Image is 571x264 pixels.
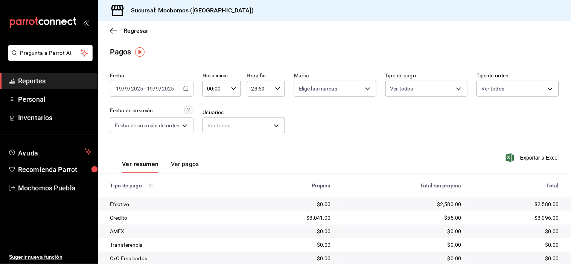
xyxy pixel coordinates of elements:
[203,118,285,133] div: Ver todos
[385,73,468,78] label: Tipo de pago
[481,85,504,92] span: Ver todos
[131,86,143,92] input: ----
[110,46,131,57] div: Pagos
[254,201,331,208] div: $0.00
[343,228,461,235] div: $0.00
[203,73,241,78] label: Hora inicio
[18,113,91,123] span: Inventarios
[125,6,254,15] h3: Sucursal: Mochomos ([GEOGRAPHIC_DATA])
[254,214,331,222] div: $3,041.00
[254,228,331,235] div: $0.00
[247,73,285,78] label: Hora fin
[20,49,81,57] span: Pregunta a Parrot AI
[474,214,559,222] div: $3,096.00
[474,241,559,249] div: $0.00
[477,73,559,78] label: Tipo de orden
[390,85,413,92] span: Ver todos
[160,86,162,92] span: /
[343,214,461,222] div: $55.00
[153,86,155,92] span: /
[162,86,175,92] input: ----
[122,86,125,92] span: /
[18,164,91,175] span: Recomienda Parrot
[122,160,199,173] div: navigation tabs
[110,228,242,235] div: AMEX
[203,110,285,115] label: Usuarios
[110,214,242,222] div: Credito
[18,147,82,156] span: Ayuda
[110,27,148,34] button: Regresar
[254,241,331,249] div: $0.00
[343,255,461,262] div: $0.00
[8,45,93,61] button: Pregunta a Parrot AI
[9,253,91,261] span: Sugerir nueva función
[343,201,461,208] div: $2,580.00
[110,73,193,78] label: Fecha
[254,183,331,189] div: Propina
[294,73,376,78] label: Marca
[135,47,145,57] img: Tooltip marker
[18,94,91,104] span: Personal
[83,20,89,26] button: open_drawer_menu
[156,86,160,92] input: --
[254,255,331,262] div: $0.00
[299,85,337,92] span: Elige las marcas
[123,27,148,34] span: Regresar
[148,183,153,188] svg: Los pagos realizados con Pay y otras terminales son montos brutos.
[171,160,199,173] button: Ver pagos
[110,255,242,262] div: CxC Empleados
[5,54,93,62] a: Pregunta a Parrot AI
[125,86,128,92] input: --
[110,201,242,208] div: Efectivo
[474,183,559,189] div: Total
[116,86,122,92] input: --
[115,122,180,129] span: Fecha de creación de orden
[144,86,146,92] span: -
[128,86,131,92] span: /
[474,228,559,235] div: $0.00
[18,76,91,86] span: Reportes
[110,183,242,189] div: Tipo de pago
[122,160,159,173] button: Ver resumen
[146,86,153,92] input: --
[507,153,559,162] button: Exportar a Excel
[18,183,91,193] span: Mochomos Puebla
[343,241,461,249] div: $0.00
[110,241,242,249] div: Transferencia
[474,255,559,262] div: $0.00
[110,107,153,115] div: Fecha de creación
[343,183,461,189] div: Total sin propina
[474,201,559,208] div: $2,580.00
